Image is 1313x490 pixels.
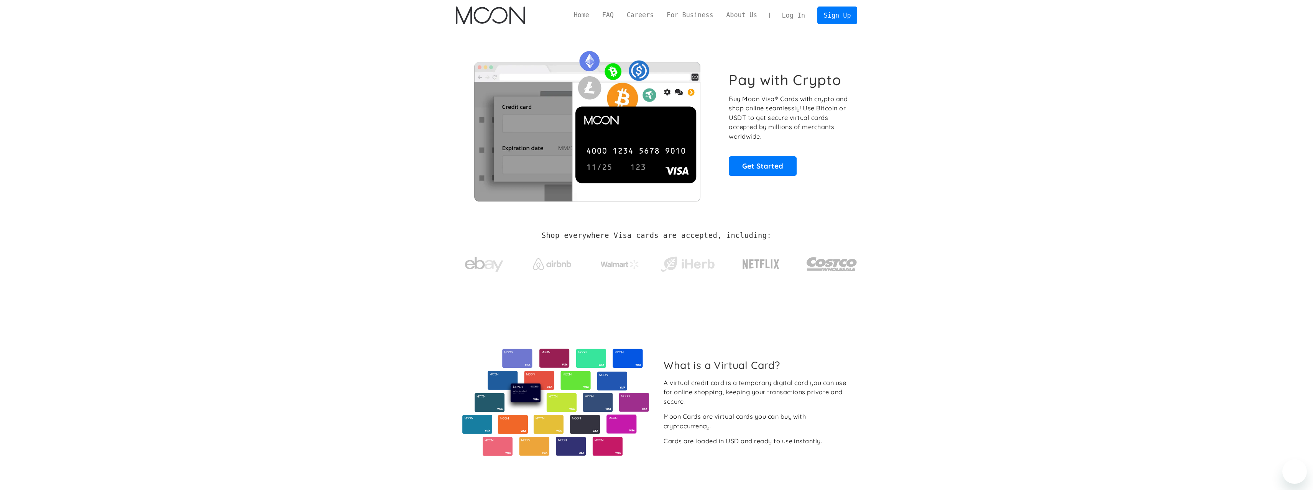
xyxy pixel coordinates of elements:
[806,250,858,279] img: Costco
[620,10,660,20] a: Careers
[596,10,620,20] a: FAQ
[817,7,857,24] a: Sign Up
[776,7,812,24] a: Log In
[660,10,720,20] a: For Business
[465,252,503,277] img: ebay
[523,251,580,274] a: Airbnb
[659,247,716,278] a: iHerb
[742,255,780,274] img: Netflix
[727,247,795,278] a: Netflix
[542,231,771,240] h2: Shop everywhere Visa cards are accepted, including:
[567,10,596,20] a: Home
[729,71,841,88] h1: Pay with Crypto
[533,258,571,270] img: Airbnb
[461,349,650,456] img: Virtual cards from Moon
[456,7,525,24] a: home
[659,254,716,274] img: iHerb
[806,242,858,282] a: Costco
[729,94,849,141] p: Buy Moon Visa® Cards with crypto and shop online seamlessly! Use Bitcoin or USDT to get secure vi...
[456,7,525,24] img: Moon Logo
[729,156,797,175] a: Get Started
[1282,459,1307,484] iframe: Button to launch messaging window
[456,46,718,201] img: Moon Cards let you spend your crypto anywhere Visa is accepted.
[664,359,851,371] h2: What is a Virtual Card?
[664,412,851,431] div: Moon Cards are virtual cards you can buy with cryptocurrency.
[664,436,822,446] div: Cards are loaded in USD and ready to use instantly.
[456,245,513,280] a: ebay
[591,252,648,273] a: Walmart
[664,378,851,406] div: A virtual credit card is a temporary digital card you can use for online shopping, keeping your t...
[720,10,764,20] a: About Us
[601,260,639,269] img: Walmart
